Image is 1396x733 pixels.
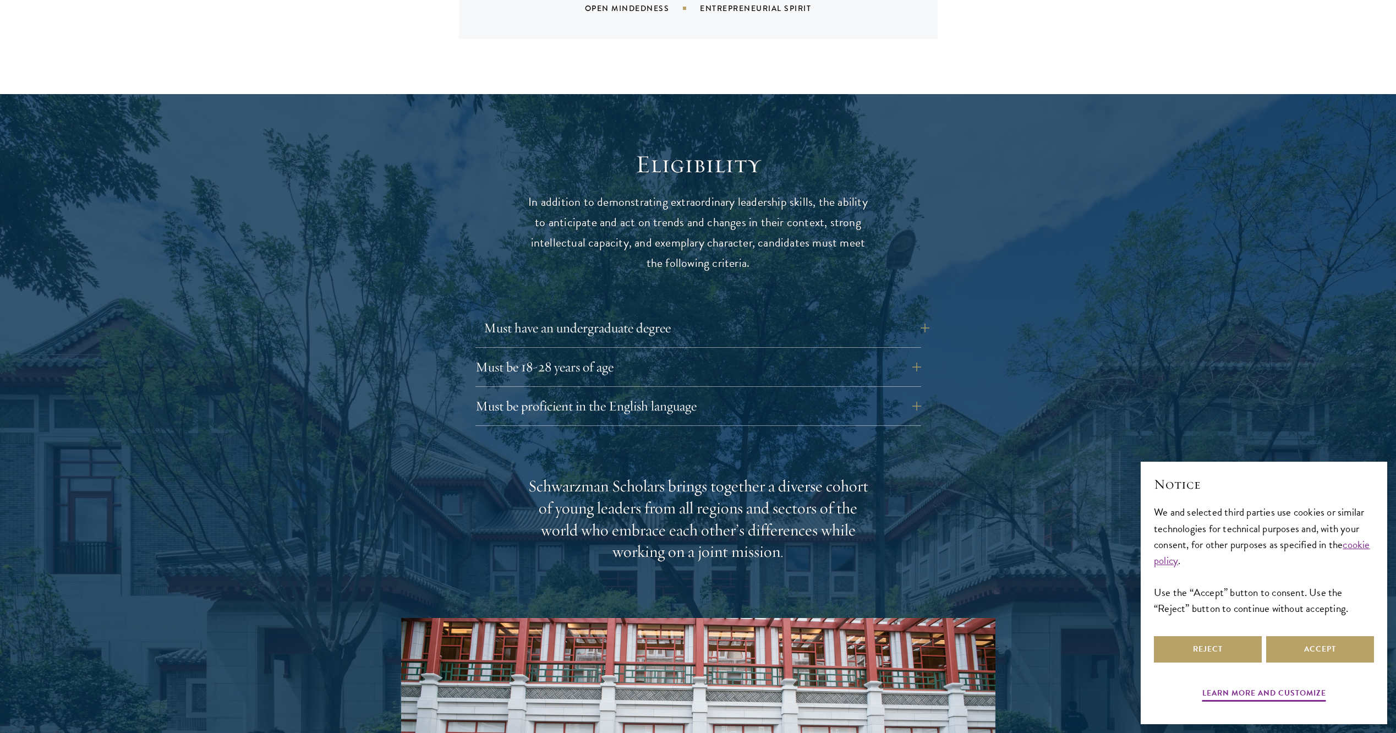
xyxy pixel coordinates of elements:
[1266,636,1374,663] button: Accept
[528,149,869,180] h2: Eligibility
[528,192,869,273] p: In addition to demonstrating extraordinary leadership skills, the ability to anticipate and act o...
[700,3,839,14] div: Entrepreneurial Spirit
[1154,636,1262,663] button: Reject
[1154,504,1374,616] div: We and selected third parties use cookies or similar technologies for technical purposes and, wit...
[585,3,700,14] div: Open Mindedness
[1202,686,1326,703] button: Learn more and customize
[1154,475,1374,494] h2: Notice
[475,393,921,419] button: Must be proficient in the English language
[475,354,921,380] button: Must be 18-28 years of age
[1154,537,1370,568] a: cookie policy
[528,475,869,564] div: Schwarzman Scholars brings together a diverse cohort of young leaders from all regions and sector...
[484,315,929,341] button: Must have an undergraduate degree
